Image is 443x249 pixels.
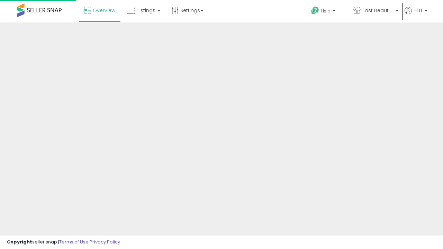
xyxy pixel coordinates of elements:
[405,7,427,22] a: Hi IT
[137,7,155,14] span: Listings
[362,7,394,14] span: Fast Beauty ([GEOGRAPHIC_DATA])
[93,7,115,14] span: Overview
[311,6,319,15] i: Get Help
[414,7,423,14] span: Hi IT
[59,239,89,245] a: Terms of Use
[7,239,32,245] strong: Copyright
[321,8,331,14] span: Help
[306,1,347,22] a: Help
[7,239,120,246] div: seller snap | |
[90,239,120,245] a: Privacy Policy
